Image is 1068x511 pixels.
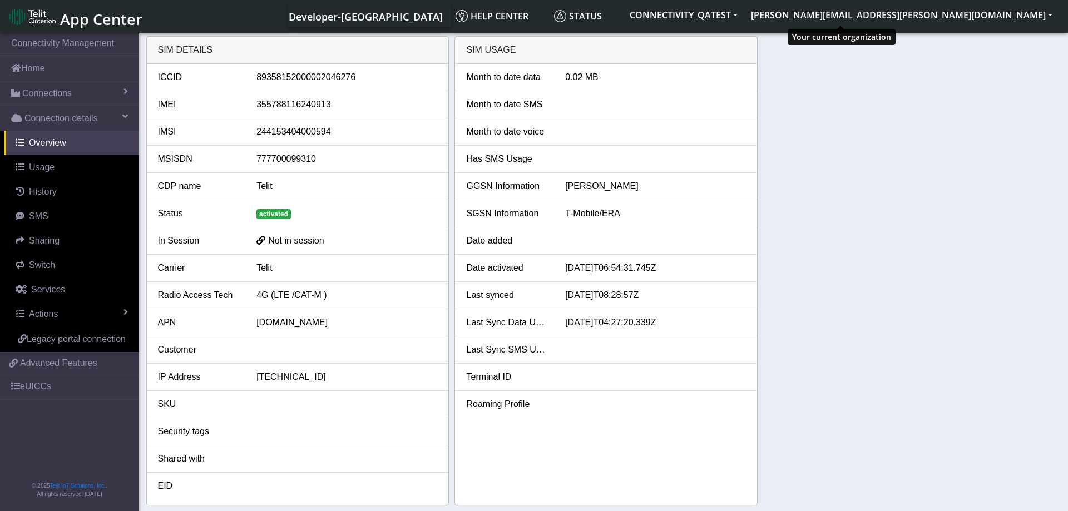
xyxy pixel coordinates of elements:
span: Usage [29,162,55,172]
div: Your current organization [788,29,896,45]
a: Switch [4,253,139,277]
div: ICCID [150,71,249,84]
div: 777700099310 [248,152,446,166]
div: Customer [150,343,249,356]
a: Help center [451,5,550,27]
span: History [29,187,57,196]
a: History [4,180,139,204]
span: Connection details [24,112,98,125]
div: IMEI [150,98,249,111]
span: Connections [22,87,72,100]
div: SIM Usage [455,37,757,64]
span: SMS [29,211,48,221]
div: SKU [150,398,249,411]
span: Sharing [29,236,60,245]
img: logo-telit-cinterion-gw-new.png [9,8,56,26]
div: [DATE]T06:54:31.745Z [557,261,754,275]
div: Telit [248,180,446,193]
div: Telit [248,261,446,275]
span: Not in session [268,236,324,245]
div: 89358152000002046276 [248,71,446,84]
div: 0.02 MB [557,71,754,84]
a: Your current platform instance [288,5,442,27]
div: 355788116240913 [248,98,446,111]
a: SMS [4,204,139,229]
div: [DATE]T04:27:20.339Z [557,316,754,329]
a: Actions [4,302,139,326]
button: CONNECTIVITY_QATEST [623,5,744,25]
div: MSISDN [150,152,249,166]
span: Switch [29,260,55,270]
img: knowledge.svg [456,10,468,22]
div: [PERSON_NAME] [557,180,754,193]
div: 4G (LTE /CAT-M ) [248,289,446,302]
div: Radio Access Tech [150,289,249,302]
div: IMSI [150,125,249,138]
span: Services [31,285,65,294]
div: [DATE]T08:28:57Z [557,289,754,302]
div: T-Mobile/ERA [557,207,754,220]
div: IP Address [150,370,249,384]
a: Services [4,277,139,302]
div: Date activated [458,261,557,275]
span: Advanced Features [20,356,97,370]
button: [PERSON_NAME][EMAIL_ADDRESS][PERSON_NAME][DOMAIN_NAME] [744,5,1059,25]
a: Status [550,5,623,27]
div: Last Sync Data Usage [458,316,557,329]
div: Last Sync SMS Usage [458,343,557,356]
div: EID [150,479,249,493]
a: Sharing [4,229,139,253]
span: Legacy portal connection [27,334,126,344]
div: Month to date SMS [458,98,557,111]
span: Status [554,10,602,22]
img: status.svg [554,10,566,22]
div: 244153404000594 [248,125,446,138]
span: Overview [29,138,66,147]
div: SIM details [147,37,449,64]
div: [TECHNICAL_ID] [248,370,446,384]
span: Actions [29,309,58,319]
div: APN [150,316,249,329]
span: Developer-[GEOGRAPHIC_DATA] [289,10,443,23]
span: Help center [456,10,528,22]
div: Date added [458,234,557,247]
div: In Session [150,234,249,247]
a: Telit IoT Solutions, Inc. [50,483,106,489]
div: Carrier [150,261,249,275]
div: Has SMS Usage [458,152,557,166]
div: GGSN Information [458,180,557,193]
div: [DOMAIN_NAME] [248,316,446,329]
div: CDP name [150,180,249,193]
span: activated [256,209,291,219]
a: Usage [4,155,139,180]
span: App Center [60,9,142,29]
div: Terminal ID [458,370,557,384]
div: Month to date voice [458,125,557,138]
a: Overview [4,131,139,155]
div: Shared with [150,452,249,465]
div: Month to date data [458,71,557,84]
div: SGSN Information [458,207,557,220]
div: Security tags [150,425,249,438]
a: App Center [9,4,141,28]
div: Last synced [458,289,557,302]
div: Roaming Profile [458,398,557,411]
div: Status [150,207,249,220]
